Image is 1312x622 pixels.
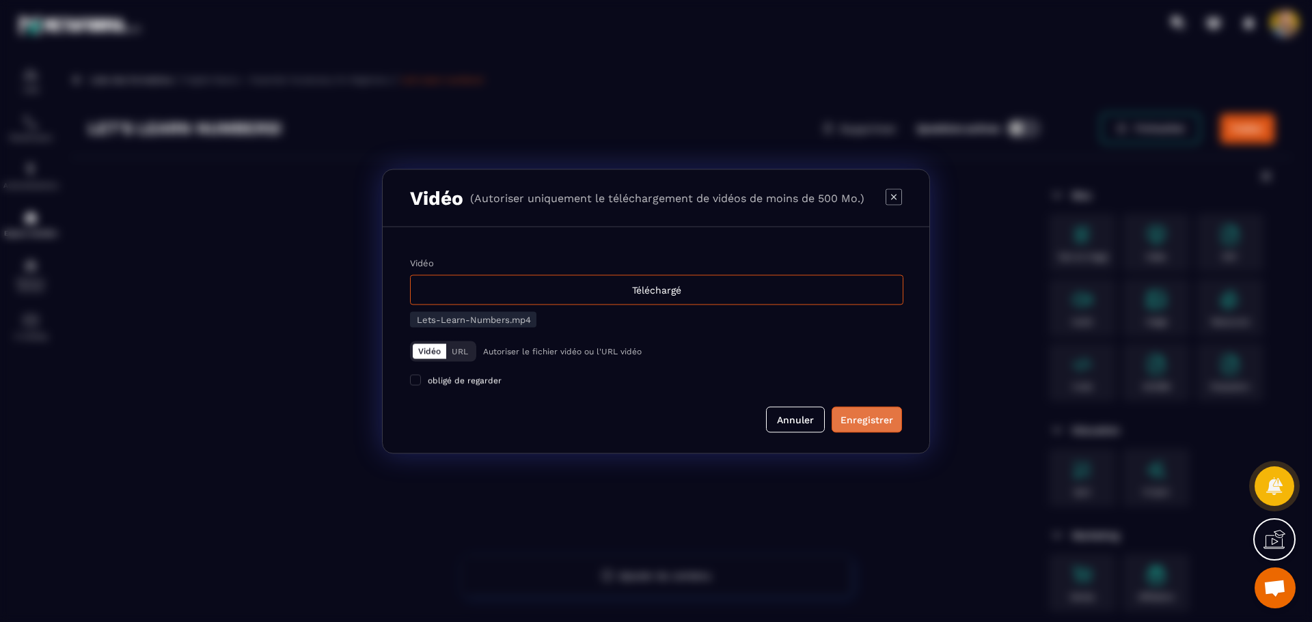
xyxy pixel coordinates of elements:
span: Lets-Learn-Numbers.mp4 [417,314,531,324]
div: Téléchargé [410,274,903,305]
span: obligé de regarder [428,376,502,385]
p: Autoriser le fichier vidéo ou l'URL vidéo [483,346,642,356]
p: (Autoriser uniquement le téléchargement de vidéos de moins de 500 Mo.) [470,191,864,204]
button: Enregistrer [832,406,902,432]
div: Enregistrer [840,412,893,426]
button: URL [446,343,474,358]
h3: Vidéo [410,186,463,209]
label: Vidéo [410,257,434,268]
button: Annuler [766,406,825,432]
div: Ouvrir le chat [1255,567,1296,608]
button: Vidéo [413,343,446,358]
